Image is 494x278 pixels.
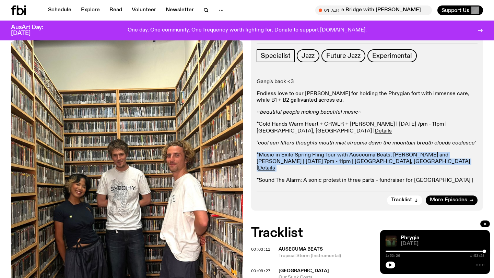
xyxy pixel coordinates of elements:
[257,109,478,116] p: ~ ~
[386,254,400,257] span: 1:53:26
[315,5,432,15] button: On AirThe Bridge with [PERSON_NAME]The Bridge with [PERSON_NAME]
[367,49,417,62] a: Experimental
[261,52,291,60] span: Specialist
[257,49,295,62] a: Specialist
[442,7,469,13] span: Support Us
[251,227,483,239] h2: Tracklist
[251,248,270,251] button: 00:03:11
[279,253,423,259] span: Tropical Storm (Instrumental)
[258,140,476,146] em: cool sun filters thoughts mouth mist streams down the mountain breath clouds coalesce’
[105,5,126,15] a: Read
[257,79,478,85] p: Gang's back <3
[375,128,392,134] a: Details
[258,165,275,171] a: Details
[257,140,478,147] p: ‘
[257,152,478,172] p: *Music in Exile Spring Fling Tour with Ausecuma Beats, [PERSON_NAME] and [PERSON_NAME] | [DATE] 7...
[372,52,412,60] span: Experimental
[11,25,55,36] h3: AusArt Day: [DATE]
[251,247,270,252] span: 00:03:11
[437,5,483,15] button: Support Us
[257,121,478,134] p: *Cold Hands Warm Heart + CRWLR + [PERSON_NAME] | [DATE] 7pm - 11pm | [GEOGRAPHIC_DATA], [GEOGRAPH...
[297,49,319,62] a: Jazz
[391,198,412,203] span: Tracklist
[128,5,160,15] a: Volunteer
[321,49,365,62] a: Future Jazz
[386,236,397,247] img: A greeny-grainy film photo of Bela, John and Bindi at night. They are standing in a backyard on g...
[401,241,484,247] span: [DATE]
[260,110,358,115] em: beautiful people making beautiful music
[387,195,422,205] button: Tracklist
[401,235,419,241] a: Phrygia
[251,269,270,273] button: 00:09:27
[77,5,104,15] a: Explore
[162,5,198,15] a: Newsletter
[470,254,484,257] span: 1:53:28
[279,268,329,273] span: [GEOGRAPHIC_DATA]
[426,195,478,205] a: More Episodes
[251,268,270,274] span: 00:09:27
[279,247,323,252] span: Ausecuma Beats
[257,91,478,104] p: Endless love to our [PERSON_NAME] for holding the Phrygian fort with immense care, while B1 + B2 ...
[44,5,75,15] a: Schedule
[430,198,467,203] span: More Episodes
[302,52,315,60] span: Jazz
[326,52,361,60] span: Future Jazz
[257,177,478,190] p: *Sound The Alarm: A sonic protest in three parts - fundraiser for [GEOGRAPHIC_DATA] | [DATE] + 28...
[128,27,367,34] p: One day. One community. One frequency worth fighting for. Donate to support [DOMAIN_NAME].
